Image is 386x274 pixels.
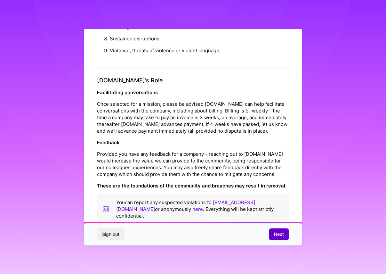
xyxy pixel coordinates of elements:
[102,231,119,237] span: Sign out
[97,89,158,95] strong: Facilitating conversations
[97,139,120,145] strong: Feedback
[116,199,284,219] p: You can report any suspected violations to or anonymously . Everything will be kept strictly conf...
[97,150,289,177] p: Provided you have any feedback for a company - reaching out to [DOMAIN_NAME] would increase the v...
[97,182,286,188] strong: These are the foundations of the community and breaches may result in removal.
[274,231,284,237] span: Next
[110,45,289,56] li: Violence, threats of violence or violent language.
[116,199,255,212] a: [EMAIL_ADDRESS][DOMAIN_NAME]
[97,228,125,240] button: Sign out
[97,77,289,84] h4: [DOMAIN_NAME]’s Role
[97,100,289,134] p: Once selected for a mission, please be advised [DOMAIN_NAME] can help facilitate conversations wi...
[102,199,110,219] img: book icon
[110,33,289,45] li: Sustained disruptions.
[269,228,289,240] button: Next
[192,206,203,212] a: here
